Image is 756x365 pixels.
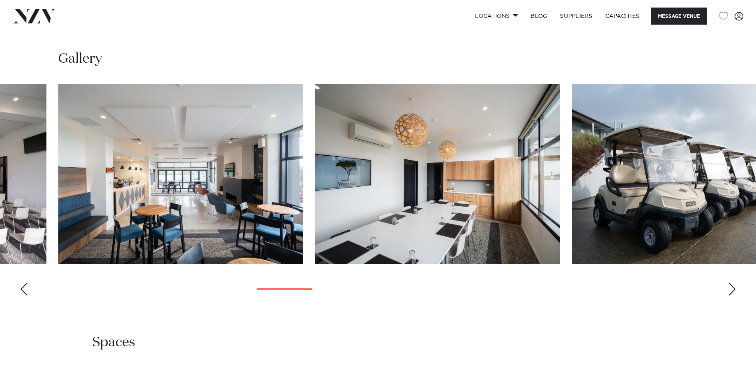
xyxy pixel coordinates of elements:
a: SUPPLIERS [554,8,598,25]
a: Locations [469,8,524,25]
a: Capacities [599,8,646,25]
swiper-slide: 10 / 29 [58,84,303,264]
img: nzv-logo.png [13,9,56,23]
button: Message Venue [651,8,707,25]
a: BLOG [524,8,554,25]
h2: Spaces [92,334,135,351]
swiper-slide: 11 / 29 [315,84,560,264]
h2: Gallery [58,50,102,68]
